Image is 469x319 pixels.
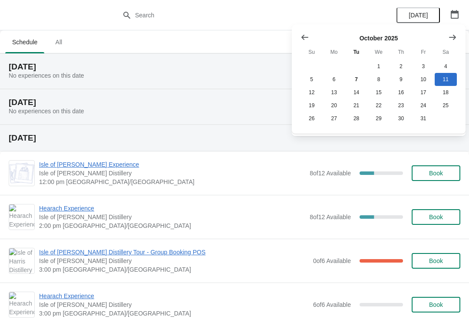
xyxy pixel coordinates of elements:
[313,257,351,264] span: 0 of 6 Available
[48,34,69,50] span: All
[412,209,460,225] button: Book
[367,60,390,73] button: Wednesday October 1 2025
[39,213,305,221] span: Isle of [PERSON_NAME] Distillery
[310,170,351,177] span: 8 of 12 Available
[445,30,460,45] button: Show next month, November 2025
[435,60,457,73] button: Saturday October 4 2025
[412,44,434,60] th: Friday
[390,73,412,86] button: Thursday October 9 2025
[435,73,457,86] button: Saturday October 11 2025
[323,44,345,60] th: Monday
[390,112,412,125] button: Thursday October 30 2025
[345,44,367,60] th: Tuesday
[9,98,460,107] h2: [DATE]
[435,99,457,112] button: Saturday October 25 2025
[9,72,84,79] span: No experiences on this date
[429,257,443,264] span: Book
[412,253,460,269] button: Book
[9,62,460,71] h2: [DATE]
[412,297,460,312] button: Book
[5,34,44,50] span: Schedule
[412,73,434,86] button: Friday October 10 2025
[301,73,323,86] button: Sunday October 5 2025
[39,221,305,230] span: 2:00 pm [GEOGRAPHIC_DATA]/[GEOGRAPHIC_DATA]
[390,86,412,99] button: Thursday October 16 2025
[9,292,34,317] img: Hearach Experience | Isle of Harris Distillery | 3:00 pm Europe/London
[409,12,428,19] span: [DATE]
[135,7,352,23] input: Search
[412,99,434,112] button: Friday October 24 2025
[9,248,34,273] img: Isle of Harris Distillery Tour - Group Booking POS | Isle of Harris Distillery | 3:00 pm Europe/L...
[367,86,390,99] button: Wednesday October 15 2025
[412,60,434,73] button: Friday October 3 2025
[390,99,412,112] button: Thursday October 23 2025
[9,134,460,142] h2: [DATE]
[323,73,345,86] button: Monday October 6 2025
[396,7,440,23] button: [DATE]
[412,165,460,181] button: Book
[390,44,412,60] th: Thursday
[301,86,323,99] button: Sunday October 12 2025
[9,163,34,184] img: Isle of Harris Gin Experience | Isle of Harris Distillery | 12:00 pm Europe/London
[435,44,457,60] th: Saturday
[310,214,351,220] span: 8 of 12 Available
[39,300,309,309] span: Isle of [PERSON_NAME] Distillery
[9,204,34,230] img: Hearach Experience | Isle of Harris Distillery | 2:00 pm Europe/London
[301,112,323,125] button: Sunday October 26 2025
[435,86,457,99] button: Saturday October 18 2025
[429,214,443,220] span: Book
[297,30,313,45] button: Show previous month, September 2025
[429,301,443,308] span: Book
[345,99,367,112] button: Tuesday October 21 2025
[39,178,305,186] span: 12:00 pm [GEOGRAPHIC_DATA]/[GEOGRAPHIC_DATA]
[39,160,305,169] span: Isle of [PERSON_NAME] Experience
[367,73,390,86] button: Wednesday October 8 2025
[313,301,351,308] span: 6 of 6 Available
[367,99,390,112] button: Wednesday October 22 2025
[367,112,390,125] button: Wednesday October 29 2025
[9,108,84,115] span: No experiences on this date
[390,60,412,73] button: Thursday October 2 2025
[345,73,367,86] button: Today Tuesday October 7 2025
[323,112,345,125] button: Monday October 27 2025
[323,86,345,99] button: Monday October 13 2025
[39,292,309,300] span: Hearach Experience
[39,257,309,265] span: Isle of [PERSON_NAME] Distillery
[345,112,367,125] button: Tuesday October 28 2025
[345,86,367,99] button: Tuesday October 14 2025
[412,112,434,125] button: Friday October 31 2025
[39,204,305,213] span: Hearach Experience
[367,44,390,60] th: Wednesday
[323,99,345,112] button: Monday October 20 2025
[301,99,323,112] button: Sunday October 19 2025
[429,170,443,177] span: Book
[39,309,309,318] span: 3:00 pm [GEOGRAPHIC_DATA]/[GEOGRAPHIC_DATA]
[412,86,434,99] button: Friday October 17 2025
[39,248,309,257] span: Isle of [PERSON_NAME] Distillery Tour - Group Booking POS
[39,169,305,178] span: Isle of [PERSON_NAME] Distillery
[301,44,323,60] th: Sunday
[39,265,309,274] span: 3:00 pm [GEOGRAPHIC_DATA]/[GEOGRAPHIC_DATA]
